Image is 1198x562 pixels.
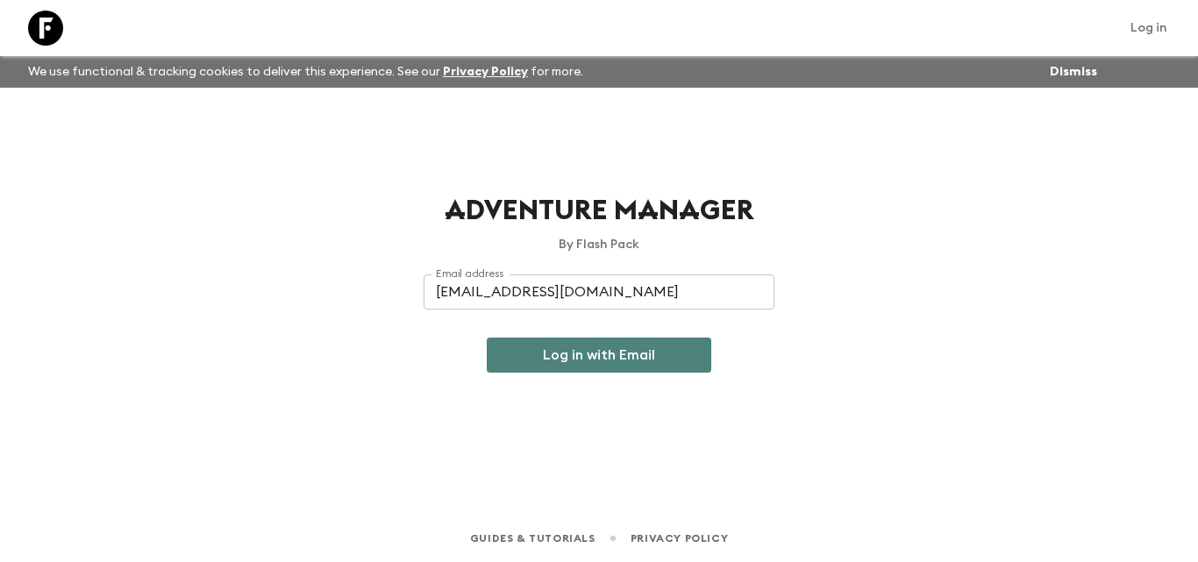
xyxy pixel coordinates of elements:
[424,193,774,229] h1: Adventure Manager
[424,236,774,253] p: By Flash Pack
[1045,60,1102,84] button: Dismiss
[436,267,503,281] label: Email address
[470,529,595,548] a: Guides & Tutorials
[1121,16,1177,40] a: Log in
[21,56,590,88] p: We use functional & tracking cookies to deliver this experience. See our for more.
[631,529,728,548] a: Privacy Policy
[443,66,528,78] a: Privacy Policy
[487,338,711,373] button: Log in with Email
